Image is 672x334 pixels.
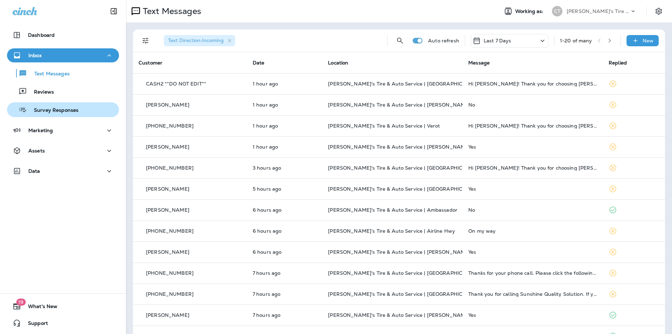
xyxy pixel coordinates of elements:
button: Search Messages [393,34,407,48]
span: Customer [139,60,162,66]
p: [PHONE_NUMBER] [146,165,194,171]
p: Sep 17, 2025 09:56 AM [253,249,317,255]
span: Message [468,60,490,66]
span: [PERSON_NAME]'s Tire & Auto Service | [GEOGRAPHIC_DATA] [328,186,481,192]
div: Hi Rex! Thank you for choosing Chabill's Tire & Auto Service Chabill's Tire & Auto Service | Port... [468,165,597,171]
p: Marketing [28,128,53,133]
p: [PHONE_NUMBER] [146,270,194,276]
p: [PHONE_NUMBER] [146,291,194,297]
p: Assets [28,148,45,154]
p: Data [28,168,40,174]
button: Marketing [7,123,119,137]
div: Hi Deana! Thank you for choosing Chabill's Tire & Auto Service Chabill's Tire & Auto Service | Ve... [468,123,597,129]
p: Sep 17, 2025 12:53 PM [253,165,317,171]
p: Sep 17, 2025 10:29 AM [253,207,317,213]
div: CT [552,6,562,16]
span: [PERSON_NAME]'s Tire & Auto Service | Ambassador [328,207,457,213]
p: [PERSON_NAME] [146,312,189,318]
button: Dashboard [7,28,119,42]
p: [PHONE_NUMBER] [146,228,194,234]
button: Text Messages [7,66,119,81]
div: Hi Cliff! Thank you for choosing Chabill's Tire & Auto Service Chabill's Tire & Auto Service | Bu... [468,81,597,87]
div: Text Direction:Incoming [164,35,235,46]
div: No [468,207,597,213]
p: Sep 17, 2025 10:15 AM [253,228,317,234]
p: Sep 17, 2025 02:56 PM [253,102,317,108]
button: 19What's New [7,299,119,313]
p: New [643,38,653,43]
button: Data [7,164,119,178]
p: Dashboard [28,32,55,38]
span: [PERSON_NAME]'s Tire & Auto Service | [PERSON_NAME] [328,312,470,318]
span: Replied [609,60,627,66]
div: On my way [468,228,597,234]
div: 1 - 20 of many [560,38,592,43]
p: Sep 17, 2025 11:07 AM [253,186,317,192]
button: Settings [652,5,665,18]
p: [PERSON_NAME] [146,249,189,255]
div: No [468,102,597,108]
p: Reviews [27,89,54,96]
span: [PERSON_NAME]'s Tire & Auto Service | Verot [328,123,440,129]
p: Sep 17, 2025 02:48 PM [253,144,317,150]
span: [PERSON_NAME]’s Tire & Auto Service | Airline Hwy [328,228,455,234]
p: Sep 17, 2025 02:58 PM [253,81,317,87]
p: [PERSON_NAME] [146,144,189,150]
p: [PHONE_NUMBER] [146,123,194,129]
button: Inbox [7,48,119,62]
div: Yes [468,186,597,192]
span: Text Direction : Incoming [168,37,224,43]
span: [PERSON_NAME]'s Tire & Auto Service | [PERSON_NAME] [328,102,470,108]
p: Inbox [28,53,42,58]
span: [PERSON_NAME]'s Tire & Auto Service | [GEOGRAPHIC_DATA] [328,81,481,87]
div: Thank you for calling Sunshine Quality Solution. If you need assistance, please reply with your n... [468,291,597,297]
span: Working as: [515,8,545,14]
p: Sep 17, 2025 09:12 AM [253,291,317,297]
div: Thanks for your phone call. Please click the following link https://go.expertconnect.deere.com/V6... [468,270,597,276]
button: Assets [7,144,119,158]
div: Yes [468,312,597,318]
p: [PERSON_NAME] [146,186,189,192]
button: Survey Responses [7,102,119,117]
div: Yes [468,249,597,255]
span: [PERSON_NAME]'s Tire & Auto Service | [GEOGRAPHIC_DATA] [328,291,481,297]
span: [PERSON_NAME]'s Tire & Auto Service | [GEOGRAPHIC_DATA] [328,270,481,276]
span: Date [253,60,265,66]
span: Support [21,320,48,329]
p: Text Messages [140,6,201,16]
p: Last 7 Days [484,38,511,43]
p: Auto refresh [428,38,459,43]
p: Text Messages [27,71,70,77]
button: Support [7,316,119,330]
p: [PERSON_NAME]'s Tire & Auto [567,8,630,14]
span: [PERSON_NAME]'s Tire & Auto Service | [PERSON_NAME] [328,249,470,255]
p: Sep 17, 2025 09:13 AM [253,270,317,276]
p: Survey Responses [27,107,78,114]
p: [PERSON_NAME] [146,102,189,108]
p: [PERSON_NAME] [146,207,189,213]
span: [PERSON_NAME]'s Tire & Auto Service | [PERSON_NAME] [328,144,470,150]
button: Filters [139,34,153,48]
span: What's New [21,304,57,312]
span: 19 [16,299,26,306]
p: Sep 17, 2025 02:49 PM [253,123,317,129]
span: Location [328,60,348,66]
p: Sep 17, 2025 08:58 AM [253,312,317,318]
span: [PERSON_NAME]'s Tire & Auto Service | [GEOGRAPHIC_DATA][PERSON_NAME] [328,165,525,171]
div: Yes [468,144,597,150]
button: Collapse Sidebar [104,4,124,18]
button: Reviews [7,84,119,99]
p: CASH2 **DO NOT EDIT** [146,81,206,87]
